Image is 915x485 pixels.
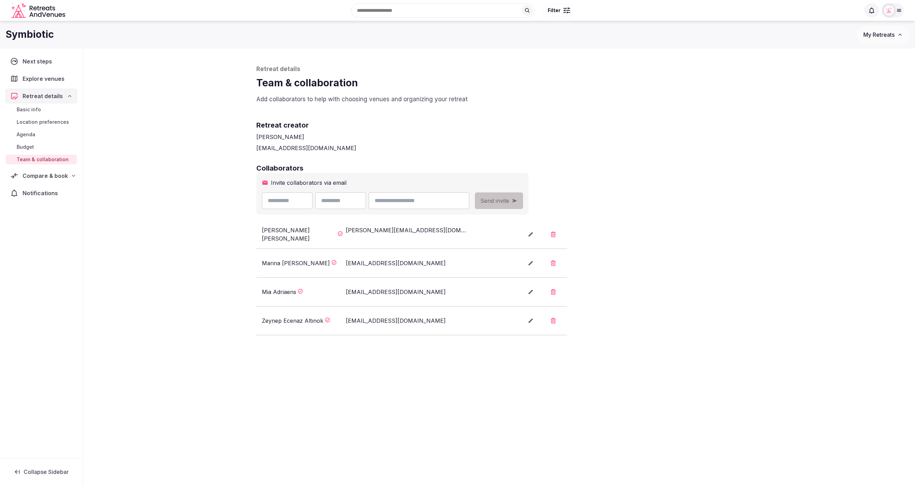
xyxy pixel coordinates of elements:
[6,130,77,139] a: Agenda
[17,119,69,125] span: Location preferences
[23,172,68,180] span: Compare & book
[23,92,63,100] span: Retreat details
[884,6,894,15] img: miaceralde
[17,144,34,150] span: Budget
[6,155,77,164] a: Team & collaboration
[6,142,77,152] a: Budget
[6,28,54,41] h1: Symbiotic
[17,106,41,113] span: Basic info
[857,26,909,43] button: My Retreats
[6,186,77,200] a: Notifications
[548,7,561,14] span: Filter
[11,3,67,18] svg: Retreats and Venues company logo
[863,31,895,38] span: My Retreats
[23,189,61,197] span: Notifications
[6,54,77,69] a: Next steps
[17,156,69,163] span: Team & collaboration
[17,131,35,138] span: Agenda
[6,117,77,127] a: Location preferences
[543,4,575,17] button: Filter
[23,57,55,66] span: Next steps
[23,75,67,83] span: Explore venues
[6,71,77,86] a: Explore venues
[6,464,77,479] button: Collapse Sidebar
[6,105,77,114] a: Basic info
[24,468,69,475] span: Collapse Sidebar
[11,3,67,18] a: Visit the homepage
